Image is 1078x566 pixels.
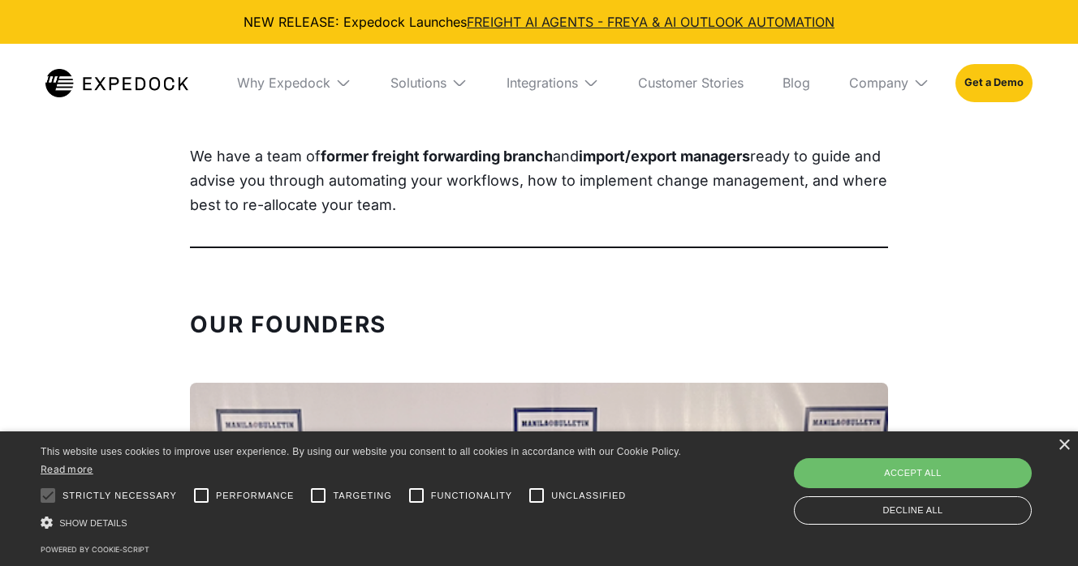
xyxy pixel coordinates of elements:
[794,496,1032,525] div: Decline all
[955,64,1033,101] a: Get a Demo
[190,313,888,358] div: ‍
[59,518,127,528] span: Show details
[63,489,177,503] span: Strictly necessary
[770,44,823,122] a: Blog
[333,489,391,503] span: Targeting
[190,311,386,338] strong: Our Founders
[507,75,578,91] div: Integrations
[237,75,330,91] div: Why Expedock
[467,14,834,30] a: FREIGHT AI AGENTS - FREYA & AI OUTLOOK AUTOMATION
[190,144,888,217] p: We have a team of and ready to guide and advise you through automating your workflows, how to imp...
[836,44,942,122] div: Company
[41,446,681,457] span: This website uses cookies to improve user experience. By using our website you consent to all coo...
[41,545,149,554] a: Powered by cookie-script
[494,44,612,122] div: Integrations
[390,75,446,91] div: Solutions
[551,489,626,503] span: Unclassified
[377,44,481,122] div: Solutions
[800,391,1078,566] iframe: Chat Widget
[41,463,93,475] a: Read more
[216,489,295,503] span: Performance
[794,458,1032,487] div: Accept all
[13,13,1065,31] div: NEW RELEASE: Expedock Launches
[321,148,553,165] strong: former freight forwarding branch
[625,44,757,122] a: Customer Stories
[849,75,908,91] div: Company
[224,44,364,122] div: Why Expedock
[431,489,512,503] span: Functionality
[579,148,750,165] strong: import/export managers
[41,514,688,531] div: Show details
